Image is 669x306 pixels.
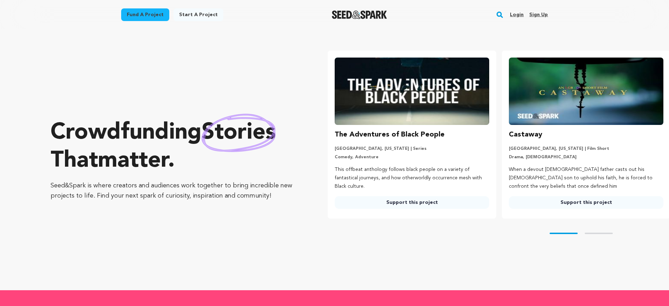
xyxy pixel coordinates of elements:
[335,154,489,160] p: Comedy, Adventure
[202,114,276,152] img: hand sketched image
[335,129,445,140] h3: The Adventures of Black People
[51,181,300,201] p: Seed&Spark is where creators and audiences work together to bring incredible new projects to life...
[51,119,300,175] p: Crowdfunding that .
[529,9,548,20] a: Sign up
[509,196,663,209] a: Support this project
[173,8,223,21] a: Start a project
[509,58,663,125] img: Castaway image
[509,166,663,191] p: When a devout [DEMOGRAPHIC_DATA] father casts out his [DEMOGRAPHIC_DATA] son to uphold his faith,...
[335,166,489,191] p: This offbeat anthology follows black people on a variety of fantastical journeys, and how otherwo...
[509,129,542,140] h3: Castaway
[121,8,169,21] a: Fund a project
[332,11,387,19] img: Seed&Spark Logo Dark Mode
[509,146,663,152] p: [GEOGRAPHIC_DATA], [US_STATE] | Film Short
[332,11,387,19] a: Seed&Spark Homepage
[510,9,524,20] a: Login
[335,146,489,152] p: [GEOGRAPHIC_DATA], [US_STATE] | Series
[335,58,489,125] img: The Adventures of Black People image
[509,154,663,160] p: Drama, [DEMOGRAPHIC_DATA]
[98,150,168,172] span: matter
[335,196,489,209] a: Support this project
